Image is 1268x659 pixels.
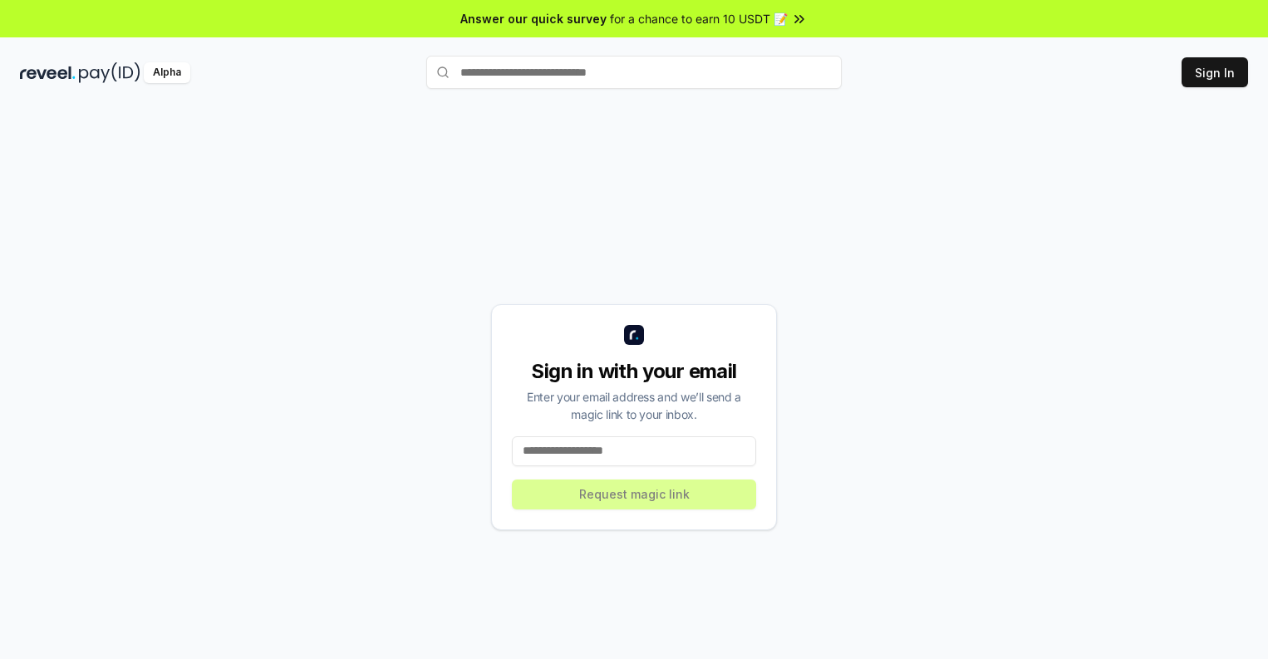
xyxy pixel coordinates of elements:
[512,388,756,423] div: Enter your email address and we’ll send a magic link to your inbox.
[79,62,140,83] img: pay_id
[624,325,644,345] img: logo_small
[144,62,190,83] div: Alpha
[1182,57,1248,87] button: Sign In
[20,62,76,83] img: reveel_dark
[460,10,607,27] span: Answer our quick survey
[512,358,756,385] div: Sign in with your email
[610,10,788,27] span: for a chance to earn 10 USDT 📝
